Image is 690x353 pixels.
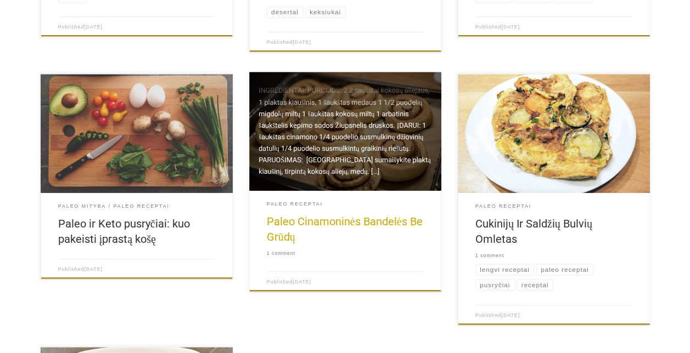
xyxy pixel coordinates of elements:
span: desertai [271,8,299,15]
a: receptai [517,279,553,291]
a: [DATE] [84,266,103,272]
a: Paleo receptai [267,198,323,210]
span: Paleo receptai [114,203,170,209]
a: paleo receptai [536,264,593,275]
a: [DATE] [84,24,103,30]
span: Paleo receptai [267,201,323,207]
div: Published [262,278,316,286]
span: pusryčiai [480,281,510,288]
a: pusryčiai [475,279,515,291]
div: Published [471,311,524,320]
a: desertai [267,7,303,18]
a: 1 comment [475,253,504,258]
span: Paleo receptai [475,203,531,209]
a: lengvi receptai [475,264,534,275]
div: Published [262,38,316,47]
div: Published [54,23,107,31]
span: lengvi receptai [480,266,530,273]
span: paleo receptai [541,266,589,273]
a: Paleo receptai [114,201,170,212]
span: Paleo mityba [58,203,106,209]
div: Published [471,23,524,31]
a: Paleo receptai [475,201,531,212]
a: Paleo ir Keto pusryčiai: kuo pakeisti įprastą košę [58,217,190,246]
a: [DATE] [501,24,520,30]
a: [DATE] [501,312,520,318]
a: keksiukai [305,7,346,18]
a: Paleo Cinamoninės Bandelės Be Grūdų [267,215,423,243]
a: Cukinijų Ir Saldžių Bulvių Omletas [475,217,592,246]
span: keksiukai [310,8,341,15]
span: receptai [521,281,549,288]
a: Paleo mityba [58,201,106,212]
a: [DATE] [293,39,311,45]
a: [DATE] [293,279,311,284]
div: Published [54,265,107,274]
a: 1 comment [267,250,295,256]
